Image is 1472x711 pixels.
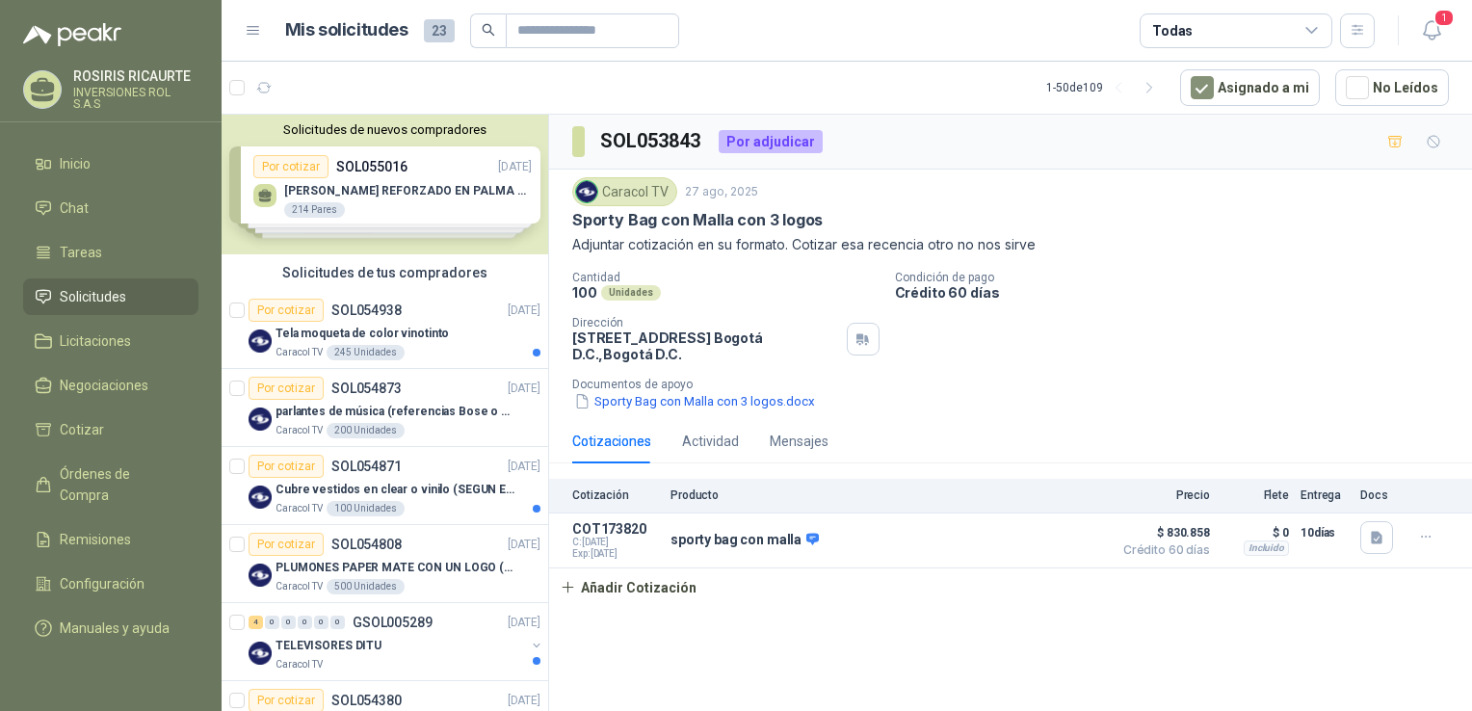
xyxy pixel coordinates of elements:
p: Caracol TV [276,657,323,672]
span: $ 830.858 [1114,521,1210,544]
p: Flete [1222,488,1289,502]
div: Incluido [1244,540,1289,556]
button: 1 [1414,13,1449,48]
img: Company Logo [249,486,272,509]
p: SOL054873 [331,382,402,395]
a: Por cotizarSOL054808[DATE] Company LogoPLUMONES PAPER MATE CON UN LOGO (SEGUN REF.ADJUNTA)Caracol... [222,525,548,603]
p: Tela moqueta de color vinotinto [276,325,449,343]
button: Sporty Bag con Malla con 3 logos.docx [572,391,817,411]
span: C: [DATE] [572,537,659,548]
div: 245 Unidades [327,345,405,360]
button: Solicitudes de nuevos compradores [229,122,540,137]
p: sporty bag con malla [670,532,819,549]
p: PLUMONES PAPER MATE CON UN LOGO (SEGUN REF.ADJUNTA) [276,559,515,577]
p: SOL054871 [331,460,402,473]
p: parlantes de música (referencias Bose o Alexa) CON MARCACION 1 LOGO (Mas datos en el adjunto) [276,403,515,421]
a: Chat [23,190,198,226]
p: Condición de pago [895,271,1465,284]
span: Configuración [60,573,145,594]
div: Por adjudicar [719,130,823,153]
div: Solicitudes de nuevos compradoresPor cotizarSOL055016[DATE] [PERSON_NAME] REFORZADO EN PALMA ML21... [222,115,548,254]
div: 0 [330,616,345,629]
p: Caracol TV [276,423,323,438]
span: Exp: [DATE] [572,548,659,560]
p: [STREET_ADDRESS] Bogotá D.C. , Bogotá D.C. [572,329,839,362]
p: Adjuntar cotización en su formato. Cotizar esa recencia otro no nos sirve [572,234,1449,255]
span: Inicio [60,153,91,174]
p: Cotización [572,488,659,502]
img: Logo peakr [23,23,121,46]
a: Manuales y ayuda [23,610,198,646]
span: Órdenes de Compra [60,463,180,506]
div: 0 [265,616,279,629]
div: Todas [1152,20,1193,41]
div: Cotizaciones [572,431,651,452]
div: 1 - 50 de 109 [1046,72,1165,103]
p: Sporty Bag con Malla con 3 logos [572,210,823,230]
p: [DATE] [508,302,540,320]
div: 500 Unidades [327,579,405,594]
p: Cubre vestidos en clear o vinilo (SEGUN ESPECIFICACIONES DEL ADJUNTO) [276,481,515,499]
p: [DATE] [508,536,540,554]
p: [DATE] [508,458,540,476]
span: Solicitudes [60,286,126,307]
div: Por cotizar [249,377,324,400]
button: Añadir Cotización [549,568,707,607]
p: 100 [572,284,597,301]
span: Chat [60,197,89,219]
a: Por cotizarSOL054871[DATE] Company LogoCubre vestidos en clear o vinilo (SEGUN ESPECIFICACIONES D... [222,447,548,525]
img: Company Logo [576,181,597,202]
p: Caracol TV [276,579,323,594]
a: Solicitudes [23,278,198,315]
span: Tareas [60,242,102,263]
p: GSOL005289 [353,616,433,629]
p: Producto [670,488,1102,502]
a: Tareas [23,234,198,271]
p: Caracol TV [276,345,323,360]
button: No Leídos [1335,69,1449,106]
div: Actividad [682,431,739,452]
a: Por cotizarSOL054873[DATE] Company Logoparlantes de música (referencias Bose o Alexa) CON MARCACI... [222,369,548,447]
span: Remisiones [60,529,131,550]
span: search [482,23,495,37]
span: Licitaciones [60,330,131,352]
img: Company Logo [249,564,272,587]
div: Unidades [601,285,661,301]
div: 100 Unidades [327,501,405,516]
p: Cantidad [572,271,880,284]
span: Cotizar [60,419,104,440]
div: Mensajes [770,431,828,452]
p: Entrega [1301,488,1349,502]
p: $ 0 [1222,521,1289,544]
img: Company Logo [249,642,272,665]
div: 0 [298,616,312,629]
div: 0 [281,616,296,629]
p: SOL054808 [331,538,402,551]
p: Caracol TV [276,501,323,516]
span: Negociaciones [60,375,148,396]
p: SOL054938 [331,303,402,317]
p: Docs [1360,488,1399,502]
span: 1 [1433,9,1455,27]
div: Solicitudes de tus compradores [222,254,548,291]
p: Precio [1114,488,1210,502]
p: INVERSIONES ROL S.A.S [73,87,198,110]
span: Crédito 60 días [1114,544,1210,556]
p: Crédito 60 días [895,284,1465,301]
p: ROSIRIS RICAURTE [73,69,198,83]
h1: Mis solicitudes [285,16,408,44]
div: Caracol TV [572,177,677,206]
a: Licitaciones [23,323,198,359]
p: Dirección [572,316,839,329]
a: Inicio [23,145,198,182]
h3: SOL053843 [600,126,703,156]
div: 0 [314,616,329,629]
a: Configuración [23,566,198,602]
div: Por cotizar [249,533,324,556]
p: SOL054380 [331,694,402,707]
a: 4 0 0 0 0 0 GSOL005289[DATE] Company LogoTELEVISORES DITUCaracol TV [249,611,544,672]
p: [DATE] [508,692,540,710]
button: Asignado a mi [1180,69,1320,106]
a: Órdenes de Compra [23,456,198,513]
p: 27 ago, 2025 [685,183,758,201]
